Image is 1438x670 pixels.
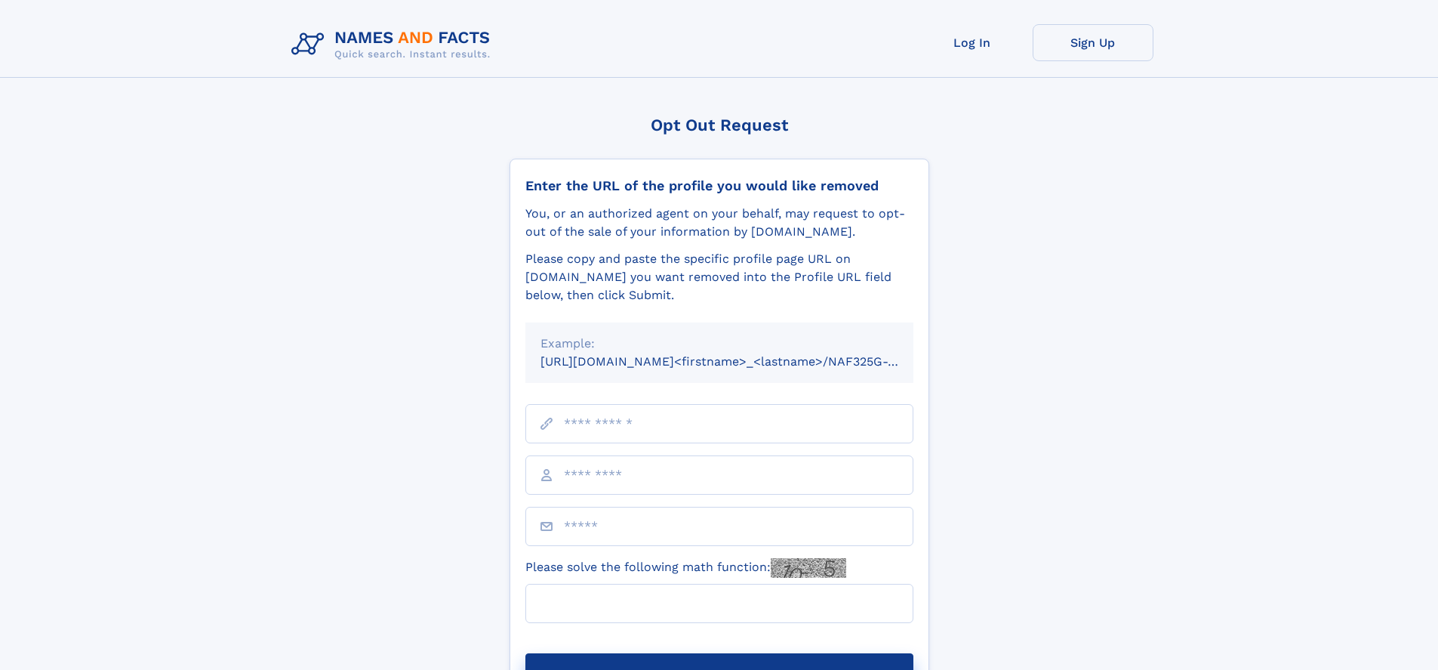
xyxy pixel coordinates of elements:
[510,116,929,134] div: Opt Out Request
[540,354,942,369] small: [URL][DOMAIN_NAME]<firstname>_<lastname>/NAF325G-xxxxxxxx
[1033,24,1153,61] a: Sign Up
[525,558,846,578] label: Please solve the following math function:
[540,335,898,353] div: Example:
[912,24,1033,61] a: Log In
[525,250,913,304] div: Please copy and paste the specific profile page URL on [DOMAIN_NAME] you want removed into the Pr...
[525,205,913,241] div: You, or an authorized agent on your behalf, may request to opt-out of the sale of your informatio...
[285,24,503,65] img: Logo Names and Facts
[525,178,913,194] div: Enter the URL of the profile you would like removed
